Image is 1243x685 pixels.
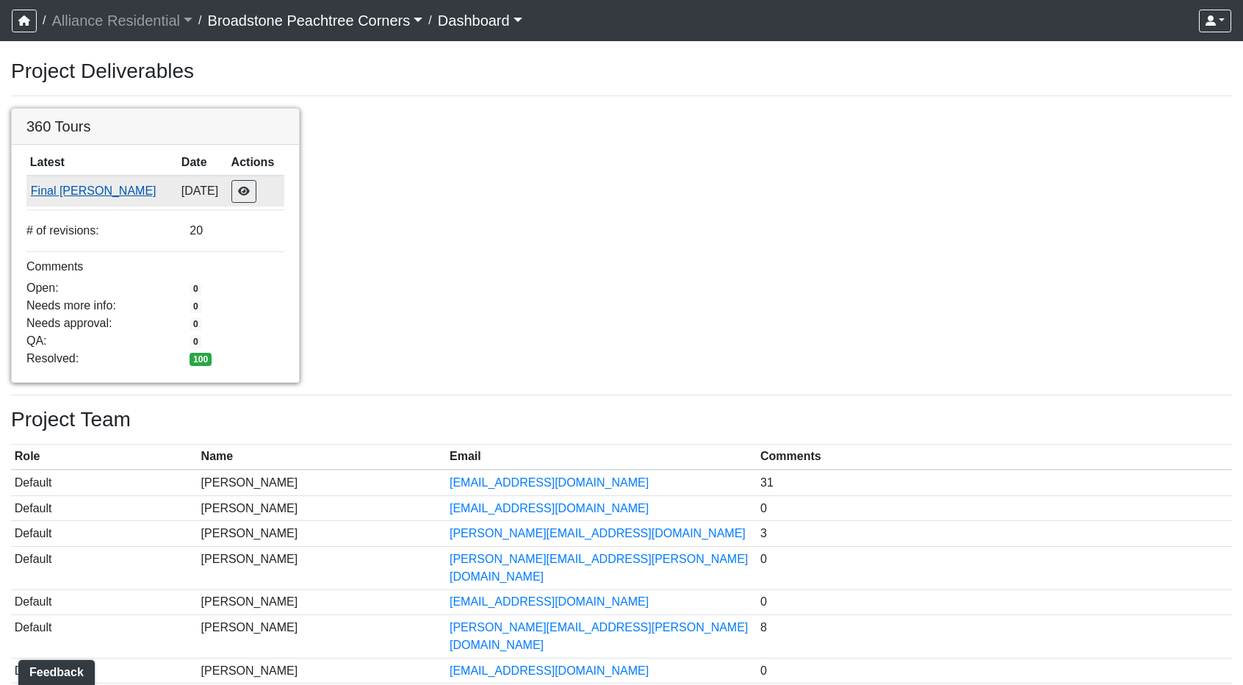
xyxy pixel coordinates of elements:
[11,495,198,521] td: Default
[11,407,1232,432] h3: Project Team
[198,658,446,684] td: [PERSON_NAME]
[30,182,174,201] button: Final [PERSON_NAME]
[11,470,198,495] td: Default
[450,621,748,651] a: [PERSON_NAME][EMAIL_ADDRESS][PERSON_NAME][DOMAIN_NAME]
[11,589,198,615] td: Default
[11,521,198,547] td: Default
[422,6,437,35] span: /
[198,445,446,470] th: Name
[208,6,423,35] a: Broadstone Peachtree Corners
[198,521,446,547] td: [PERSON_NAME]
[198,589,446,615] td: [PERSON_NAME]
[450,664,649,677] a: [EMAIL_ADDRESS][DOMAIN_NAME]
[198,495,446,521] td: [PERSON_NAME]
[757,495,1232,521] td: 0
[438,6,522,35] a: Dashboard
[11,658,198,684] td: Default
[757,546,1232,589] td: 0
[757,521,1232,547] td: 3
[757,658,1232,684] td: 0
[450,527,746,539] a: [PERSON_NAME][EMAIL_ADDRESS][DOMAIN_NAME]
[11,615,198,659] td: Default
[11,656,98,685] iframe: Ybug feedback widget
[51,6,192,35] a: Alliance Residential
[450,553,748,583] a: [PERSON_NAME][EMAIL_ADDRESS][PERSON_NAME][DOMAIN_NAME]
[446,445,757,470] th: Email
[757,470,1232,495] td: 31
[11,546,198,589] td: Default
[757,445,1232,470] th: Comments
[450,595,649,608] a: [EMAIL_ADDRESS][DOMAIN_NAME]
[192,6,207,35] span: /
[37,6,51,35] span: /
[11,445,198,470] th: Role
[11,59,1232,84] h3: Project Deliverables
[757,589,1232,615] td: 0
[26,176,178,207] td: qfSGiqWjorapwx9my4jMSt
[198,546,446,589] td: [PERSON_NAME]
[198,615,446,659] td: [PERSON_NAME]
[198,470,446,495] td: [PERSON_NAME]
[450,502,649,514] a: [EMAIL_ADDRESS][DOMAIN_NAME]
[450,476,649,489] a: [EMAIL_ADDRESS][DOMAIN_NAME]
[757,615,1232,659] td: 8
